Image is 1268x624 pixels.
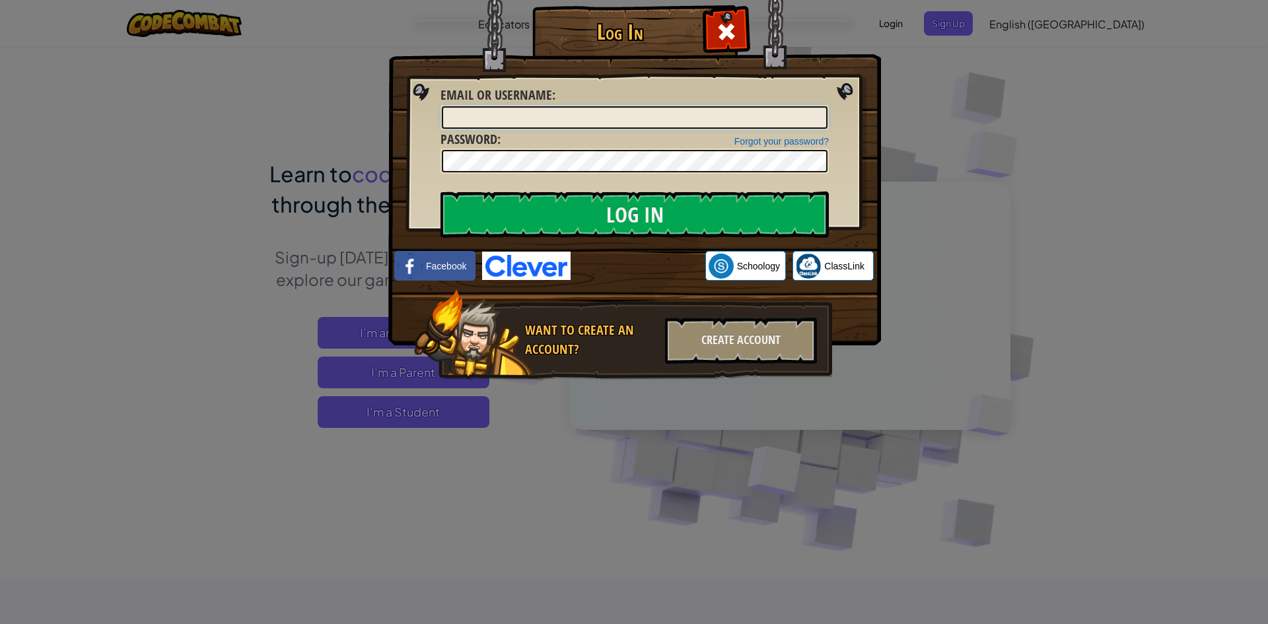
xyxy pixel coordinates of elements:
[824,260,864,273] span: ClassLink
[440,86,552,104] span: Email or Username
[709,254,734,279] img: schoology.png
[440,130,497,148] span: Password
[525,321,657,359] div: Want to create an account?
[482,252,571,280] img: clever-logo-blue.png
[796,254,821,279] img: classlink-logo-small.png
[665,318,817,364] div: Create Account
[426,260,466,273] span: Facebook
[440,86,555,105] label: :
[398,254,423,279] img: facebook_small.png
[571,252,705,281] iframe: Sign in with Google Button
[536,20,704,44] h1: Log In
[440,191,829,238] input: Log In
[440,130,501,149] label: :
[737,260,780,273] span: Schoology
[734,136,829,147] a: Forgot your password?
